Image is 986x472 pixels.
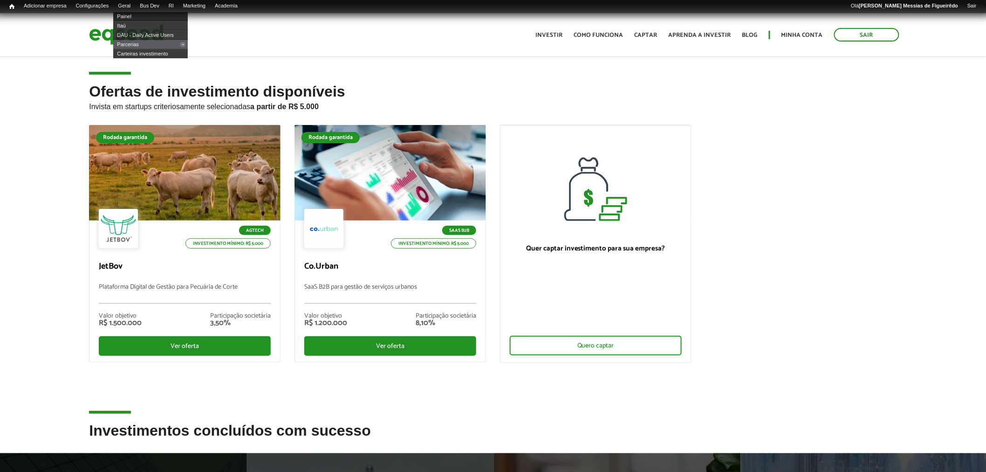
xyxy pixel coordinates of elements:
a: Geral [113,2,135,10]
a: Adicionar empresa [19,2,71,10]
a: Início [5,2,19,11]
a: Sair [963,2,981,10]
a: Como funciona [574,32,623,38]
p: Investimento mínimo: R$ 5.000 [391,238,476,249]
a: Quer captar investimento para sua empresa? Quero captar [500,125,692,363]
div: Participação societária [210,313,271,319]
div: Rodada garantida [301,132,360,143]
a: RI [164,2,178,10]
p: Invista em startups criteriosamente selecionadas [89,100,897,111]
div: R$ 1.500.000 [99,319,142,327]
a: Academia [210,2,242,10]
div: 3,50% [210,319,271,327]
strong: [PERSON_NAME] Messias de Figueirêdo [859,3,958,8]
strong: a partir de R$ 5.000 [250,103,319,111]
div: 8,10% [416,319,476,327]
div: Ver oferta [99,336,271,356]
p: SaaS B2B para gestão de serviços urbanos [304,284,476,304]
a: Blog [742,32,758,38]
div: Participação societária [416,313,476,319]
a: Painel [113,12,188,21]
a: Marketing [178,2,210,10]
div: Valor objetivo [99,313,142,319]
a: Captar [635,32,657,38]
h2: Investimentos concluídos com sucesso [89,423,897,453]
div: Valor objetivo [304,313,347,319]
p: JetBov [99,262,271,272]
a: Aprenda a investir [669,32,731,38]
p: SaaS B2B [442,226,476,235]
div: Quero captar [510,336,682,355]
p: Co.Urban [304,262,476,272]
a: Configurações [71,2,114,10]
span: Início [9,3,14,10]
img: EqSeed [89,22,164,47]
p: Plataforma Digital de Gestão para Pecuária de Corte [99,284,271,304]
a: Rodada garantida SaaS B2B Investimento mínimo: R$ 5.000 Co.Urban SaaS B2B para gestão de serviços... [294,125,486,362]
a: Investir [536,32,563,38]
p: Agtech [239,226,271,235]
h2: Ofertas de investimento disponíveis [89,83,897,125]
div: Ver oferta [304,336,476,356]
a: Sair [834,28,899,42]
a: Bus Dev [135,2,164,10]
a: Minha conta [781,32,823,38]
p: Investimento mínimo: R$ 5.000 [185,238,271,249]
a: Rodada garantida Agtech Investimento mínimo: R$ 5.000 JetBov Plataforma Digital de Gestão para Pe... [89,125,281,362]
div: Rodada garantida [96,132,154,143]
p: Quer captar investimento para sua empresa? [510,244,682,253]
a: Olá[PERSON_NAME] Messias de Figueirêdo [846,2,963,10]
div: R$ 1.200.000 [304,319,347,327]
